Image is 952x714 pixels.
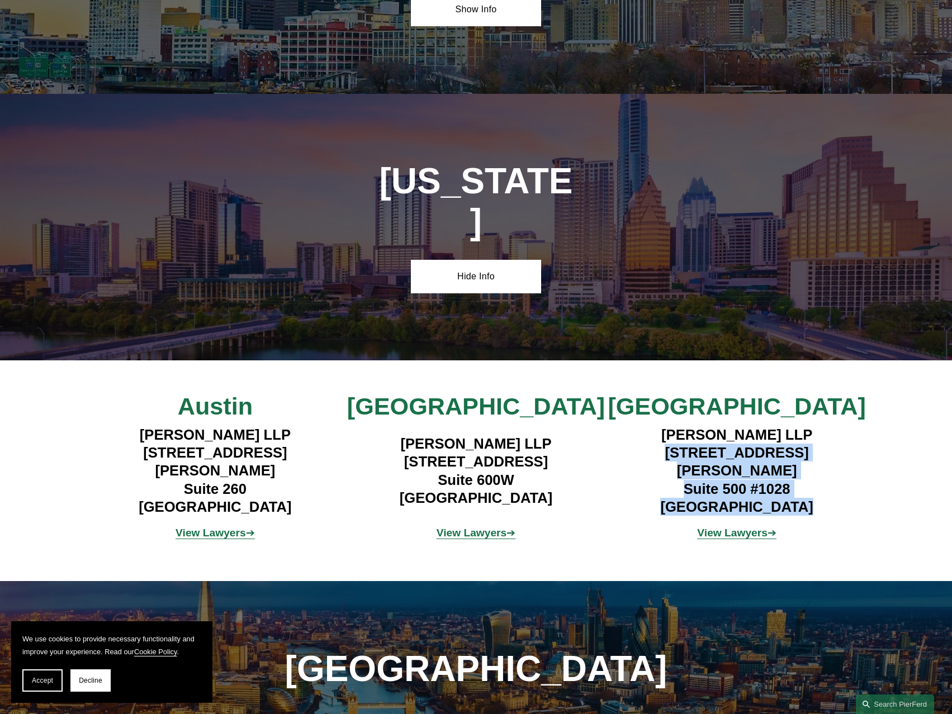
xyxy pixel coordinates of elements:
[178,393,253,420] span: Austin
[437,527,516,539] a: View Lawyers➔
[437,527,507,539] strong: View Lawyers
[32,677,53,684] span: Accept
[281,649,672,689] h1: [GEOGRAPHIC_DATA]
[70,669,111,692] button: Decline
[697,527,776,539] a: View Lawyers➔
[608,393,865,420] span: [GEOGRAPHIC_DATA]
[697,527,768,539] strong: View Lawyers
[411,260,541,293] a: Hide Info
[176,527,255,539] a: View Lawyers➔
[697,527,776,539] span: ➔
[176,527,246,539] strong: View Lawyers
[176,527,255,539] span: ➔
[22,669,63,692] button: Accept
[22,632,201,658] p: We use cookies to provide necessary functionality and improve your experience. Read our .
[607,426,868,516] h4: [PERSON_NAME] LLP [STREET_ADDRESS][PERSON_NAME] Suite 500 #1028 [GEOGRAPHIC_DATA]
[345,435,607,507] h4: [PERSON_NAME] LLP [STREET_ADDRESS] Suite 600W [GEOGRAPHIC_DATA]
[437,527,516,539] span: ➔
[134,648,177,656] a: Cookie Policy
[85,426,346,516] h4: [PERSON_NAME] LLP [STREET_ADDRESS][PERSON_NAME] Suite 260 [GEOGRAPHIC_DATA]
[347,393,605,420] span: [GEOGRAPHIC_DATA]
[378,161,574,242] h1: [US_STATE]
[79,677,102,684] span: Decline
[11,621,212,703] section: Cookie banner
[856,694,934,714] a: Search this site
